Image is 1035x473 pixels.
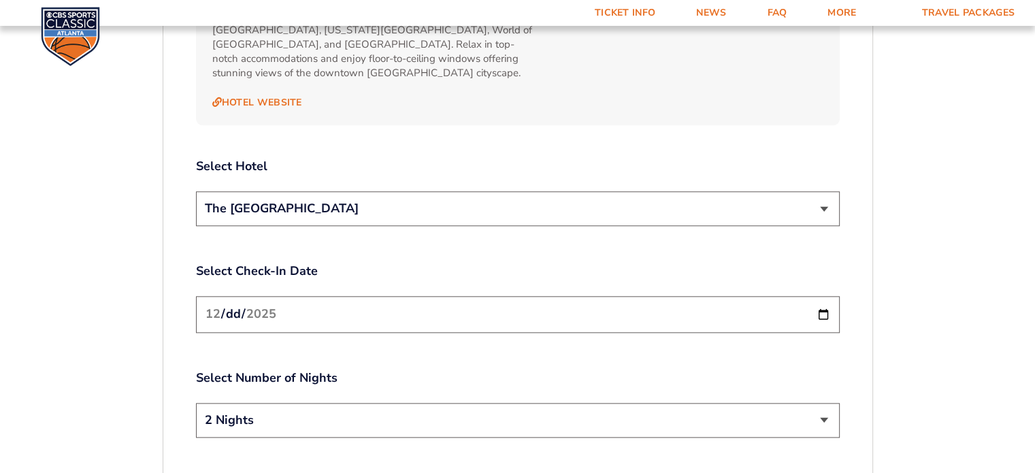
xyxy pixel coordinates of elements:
label: Select Number of Nights [196,370,840,387]
label: Select Check-In Date [196,263,840,280]
a: Hotel Website [212,97,302,109]
label: Select Hotel [196,158,840,175]
img: CBS Sports Classic [41,7,100,66]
